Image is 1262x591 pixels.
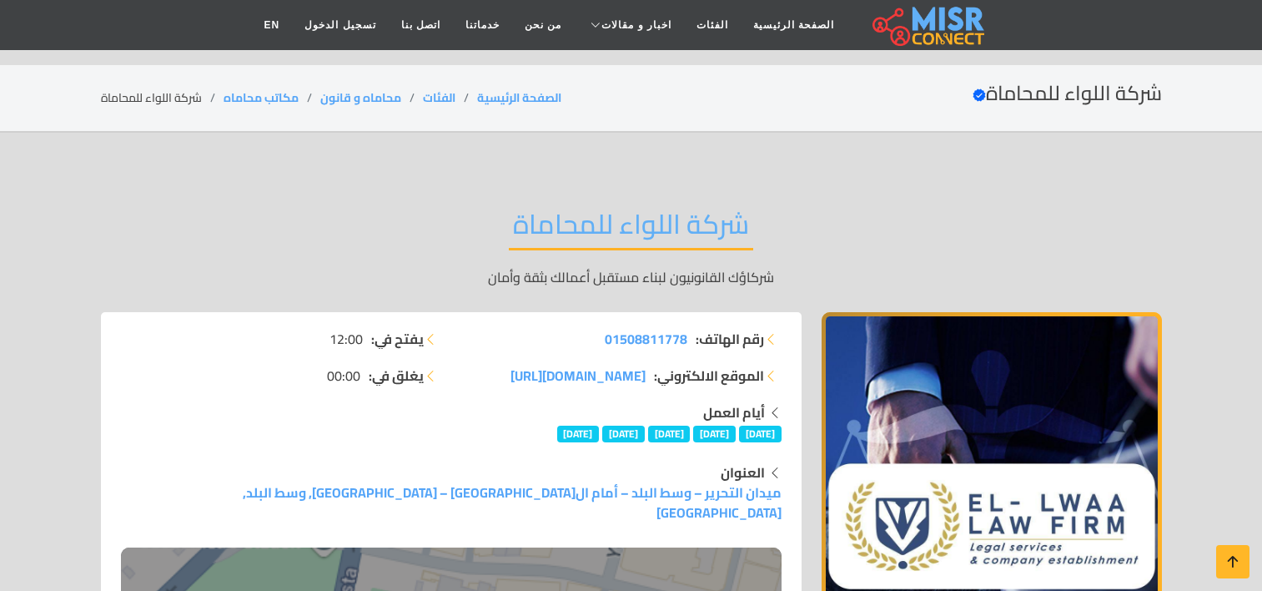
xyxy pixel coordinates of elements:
[453,9,512,41] a: خدماتنا
[648,426,691,442] span: [DATE]
[741,9,847,41] a: الصفحة الرئيسية
[224,87,299,109] a: مكاتب محاماه
[557,426,600,442] span: [DATE]
[739,426,782,442] span: [DATE]
[101,89,224,107] li: شركة اللواء للمحاماة
[512,9,574,41] a: من نحن
[369,366,424,386] strong: يغلق في:
[872,4,984,46] img: main.misr_connect
[252,9,293,41] a: EN
[389,9,453,41] a: اتصل بنا
[510,366,646,386] a: [DOMAIN_NAME][URL]
[973,82,1162,106] h2: شركة اللواء للمحاماة
[605,326,687,351] span: 01508811778
[423,87,455,109] a: الفئات
[327,366,360,386] span: 00:00
[693,426,736,442] span: [DATE]
[477,87,561,109] a: الصفحة الرئيسية
[510,363,646,388] span: [DOMAIN_NAME][URL]
[696,329,764,349] strong: رقم الهاتف:
[101,267,1162,287] p: شركاؤك القانونيون لبناء مستقبل أعمالك بثقة وأمان
[574,9,684,41] a: اخبار و مقالات
[721,460,765,485] strong: العنوان
[602,426,645,442] span: [DATE]
[684,9,741,41] a: الفئات
[973,88,986,102] svg: Verified account
[703,400,765,425] strong: أيام العمل
[509,208,753,250] h2: شركة اللواء للمحاماة
[601,18,671,33] span: اخبار و مقالات
[605,329,687,349] a: 01508811778
[292,9,388,41] a: تسجيل الدخول
[329,329,363,349] span: 12:00
[320,87,401,109] a: محاماه و قانون
[654,366,764,386] strong: الموقع الالكتروني:
[371,329,424,349] strong: يفتح في:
